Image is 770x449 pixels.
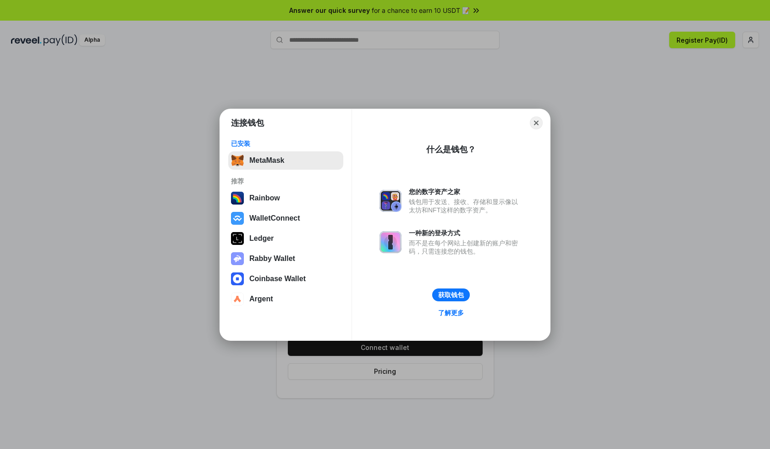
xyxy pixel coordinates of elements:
[433,307,469,319] a: 了解更多
[409,239,522,255] div: 而不是在每个网站上创建新的账户和密码，只需连接您的钱包。
[426,144,476,155] div: 什么是钱包？
[228,249,343,268] button: Rabby Wallet
[228,151,343,170] button: MetaMask
[438,291,464,299] div: 获取钱包
[231,212,244,225] img: svg+xml,%3Csvg%20width%3D%2228%22%20height%3D%2228%22%20viewBox%3D%220%200%2028%2028%22%20fill%3D...
[228,290,343,308] button: Argent
[249,234,274,243] div: Ledger
[530,116,543,129] button: Close
[249,214,300,222] div: WalletConnect
[379,231,401,253] img: svg+xml,%3Csvg%20xmlns%3D%22http%3A%2F%2Fwww.w3.org%2F2000%2Fsvg%22%20fill%3D%22none%22%20viewBox...
[231,154,244,167] img: svg+xml,%3Csvg%20fill%3D%22none%22%20height%3D%2233%22%20viewBox%3D%220%200%2035%2033%22%20width%...
[231,177,341,185] div: 推荐
[249,275,306,283] div: Coinbase Wallet
[231,293,244,305] img: svg+xml,%3Csvg%20width%3D%2228%22%20height%3D%2228%22%20viewBox%3D%220%200%2028%2028%22%20fill%3D...
[231,232,244,245] img: svg+xml,%3Csvg%20xmlns%3D%22http%3A%2F%2Fwww.w3.org%2F2000%2Fsvg%22%20width%3D%2228%22%20height%3...
[231,272,244,285] img: svg+xml,%3Csvg%20width%3D%2228%22%20height%3D%2228%22%20viewBox%3D%220%200%2028%2028%22%20fill%3D...
[409,198,522,214] div: 钱包用于发送、接收、存储和显示像以太坊和NFT这样的数字资产。
[228,229,343,248] button: Ledger
[231,117,264,128] h1: 连接钱包
[231,192,244,205] img: svg+xml,%3Csvg%20width%3D%22120%22%20height%3D%22120%22%20viewBox%3D%220%200%20120%20120%22%20fil...
[409,229,522,237] div: 一种新的登录方式
[249,194,280,202] div: Rainbow
[228,270,343,288] button: Coinbase Wallet
[231,139,341,148] div: 已安装
[228,209,343,227] button: WalletConnect
[249,255,295,263] div: Rabby Wallet
[438,309,464,317] div: 了解更多
[231,252,244,265] img: svg+xml,%3Csvg%20xmlns%3D%22http%3A%2F%2Fwww.w3.org%2F2000%2Fsvg%22%20fill%3D%22none%22%20viewBox...
[379,190,401,212] img: svg+xml,%3Csvg%20xmlns%3D%22http%3A%2F%2Fwww.w3.org%2F2000%2Fsvg%22%20fill%3D%22none%22%20viewBox...
[249,295,273,303] div: Argent
[432,288,470,301] button: 获取钱包
[228,189,343,207] button: Rainbow
[409,188,522,196] div: 您的数字资产之家
[249,156,284,165] div: MetaMask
